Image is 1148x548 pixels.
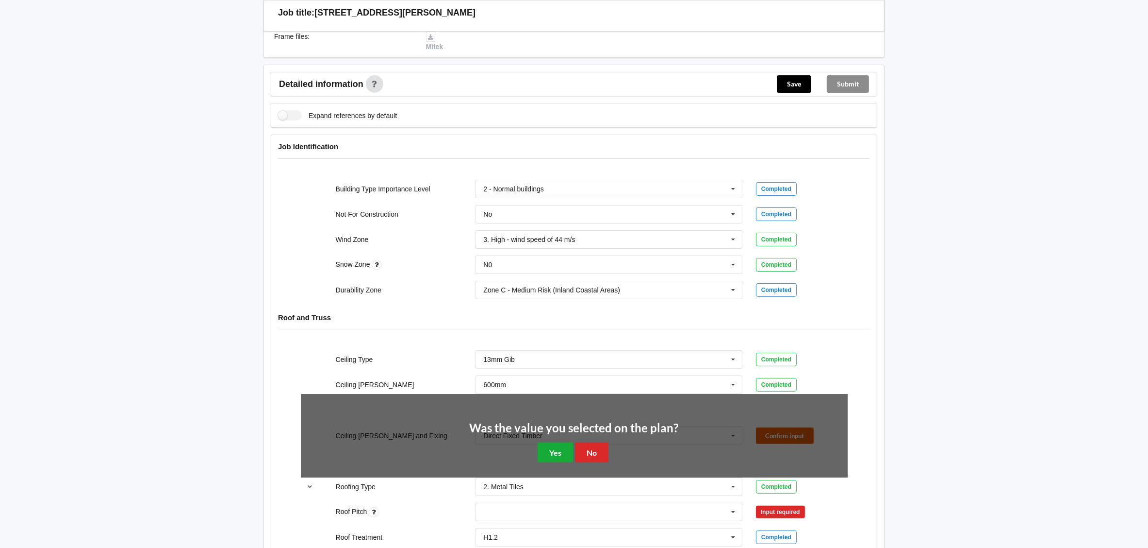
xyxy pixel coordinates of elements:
[336,210,398,218] label: Not For Construction
[336,260,372,268] label: Snow Zone
[756,233,797,246] div: Completed
[756,480,797,494] div: Completed
[756,531,797,544] div: Completed
[336,381,414,389] label: Ceiling [PERSON_NAME]
[278,7,314,18] h3: Job title:
[483,381,506,388] div: 600mm
[483,356,515,363] div: 13mm Gib
[470,421,679,436] h2: Was the value you selected on the plan?
[483,483,523,490] div: 2. Metal Tiles
[336,356,373,363] label: Ceiling Type
[575,443,608,462] button: No
[483,287,620,293] div: Zone C - Medium Risk (Inland Coastal Areas)
[336,286,381,294] label: Durability Zone
[483,211,492,218] div: No
[777,75,811,93] button: Save
[483,236,575,243] div: 3. High - wind speed of 44 m/s
[336,185,430,193] label: Building Type Importance Level
[278,110,397,120] label: Expand references by default
[483,534,498,541] div: H1.2
[336,483,376,491] label: Roofing Type
[278,142,870,151] h4: Job Identification
[267,32,419,52] div: Frame files :
[336,236,369,243] label: Wind Zone
[756,182,797,196] div: Completed
[278,313,870,322] h4: Roof and Truss
[336,533,383,541] label: Roof Treatment
[483,186,544,192] div: 2 - Normal buildings
[756,506,805,518] div: Input required
[756,258,797,272] div: Completed
[336,508,369,515] label: Roof Pitch
[426,33,443,51] a: Mitek
[314,7,476,18] h3: [STREET_ADDRESS][PERSON_NAME]
[279,80,363,88] span: Detailed information
[756,353,797,366] div: Completed
[756,378,797,392] div: Completed
[756,283,797,297] div: Completed
[483,261,492,268] div: N0
[756,207,797,221] div: Completed
[538,443,573,462] button: Yes
[301,478,320,496] button: reference-toggle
